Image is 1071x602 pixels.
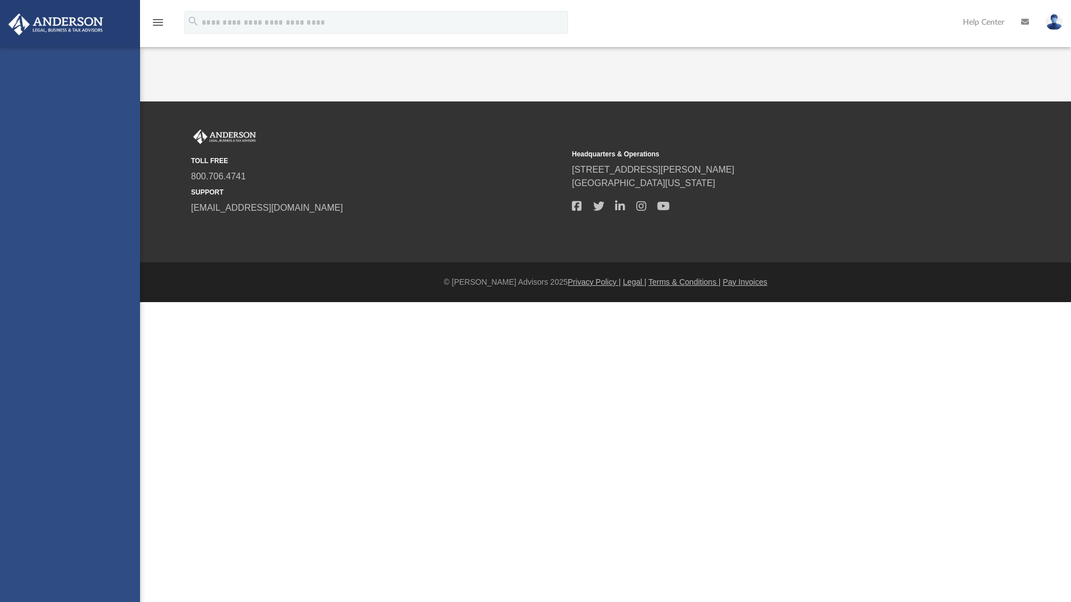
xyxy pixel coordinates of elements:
a: Privacy Policy | [568,277,621,286]
a: 800.706.4741 [191,172,246,181]
img: Anderson Advisors Platinum Portal [191,129,258,144]
img: User Pic [1046,14,1063,30]
img: Anderson Advisors Platinum Portal [5,13,106,35]
small: TOLL FREE [191,156,564,166]
a: menu [151,21,165,29]
a: Legal | [623,277,646,286]
a: Terms & Conditions | [649,277,721,286]
a: [STREET_ADDRESS][PERSON_NAME] [572,165,734,174]
a: Pay Invoices [723,277,767,286]
a: [GEOGRAPHIC_DATA][US_STATE] [572,178,715,188]
div: © [PERSON_NAME] Advisors 2025 [140,276,1071,288]
i: search [187,15,199,27]
i: menu [151,16,165,29]
small: SUPPORT [191,187,564,197]
small: Headquarters & Operations [572,149,945,159]
a: [EMAIL_ADDRESS][DOMAIN_NAME] [191,203,343,212]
